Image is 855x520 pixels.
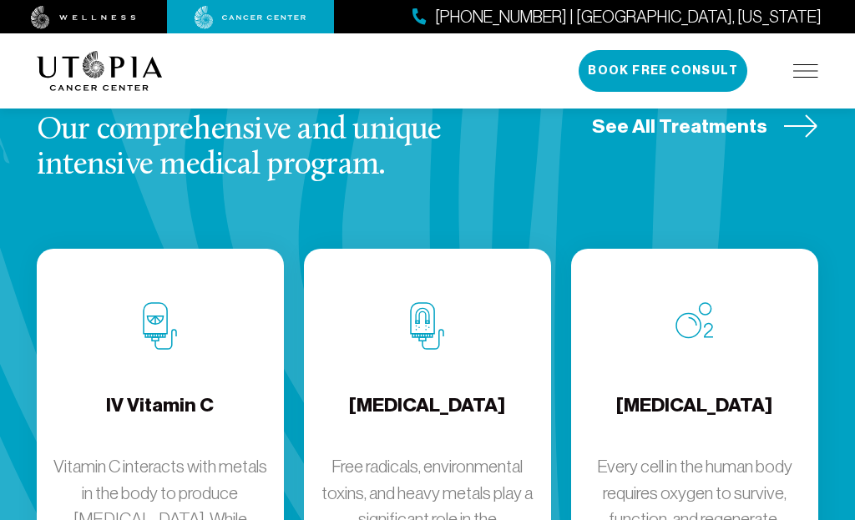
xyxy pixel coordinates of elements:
[412,5,822,29] a: [PHONE_NUMBER] | [GEOGRAPHIC_DATA], [US_STATE]
[579,50,747,92] button: Book Free Consult
[410,302,444,350] img: Chelation Therapy
[349,392,505,447] h4: [MEDICAL_DATA]
[143,302,177,350] img: IV Vitamin C
[37,51,163,91] img: logo
[793,64,818,78] img: icon-hamburger
[31,6,136,29] img: wellness
[195,6,306,29] img: cancer center
[106,392,214,447] h4: IV Vitamin C
[37,114,529,184] h3: Our comprehensive and unique intensive medical program.
[435,5,822,29] span: [PHONE_NUMBER] | [GEOGRAPHIC_DATA], [US_STATE]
